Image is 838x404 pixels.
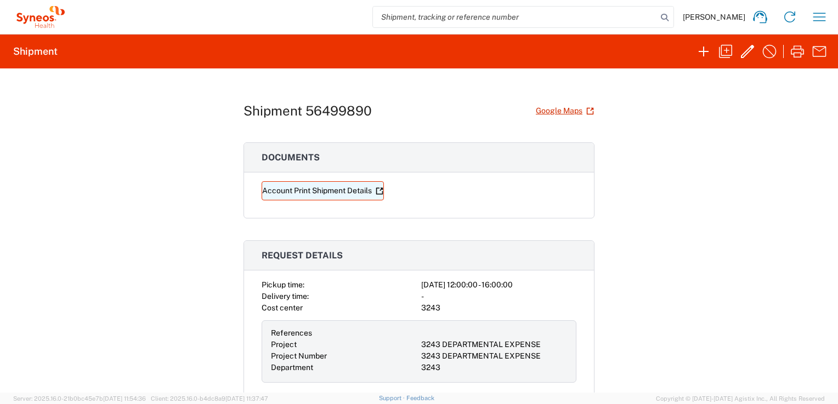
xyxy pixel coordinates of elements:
span: Cost center [262,303,303,312]
div: [DATE] 12:00:00 - 16:00:00 [421,279,576,291]
h1: Shipment 56499890 [244,103,372,119]
a: Account Print Shipment Details [262,181,384,200]
span: Server: 2025.16.0-21b0bc45e7b [13,395,146,402]
div: Department [271,362,417,373]
a: Feedback [406,395,434,401]
div: 3243 DEPARTMENTAL EXPENSE [421,339,567,350]
h2: Shipment [13,45,58,58]
a: Google Maps [535,101,594,120]
span: [DATE] 11:54:36 [103,395,146,402]
div: 3243 DEPARTMENTAL EXPENSE [421,350,567,362]
div: - [421,291,576,302]
span: References [271,328,312,337]
span: Documents [262,152,320,163]
span: Copyright © [DATE]-[DATE] Agistix Inc., All Rights Reserved [656,394,825,403]
span: Delivery time: [262,292,309,301]
span: [DATE] 11:37:47 [225,395,268,402]
span: [PERSON_NAME] [683,12,745,22]
span: Pickup time: [262,280,304,289]
div: Project Number [271,350,417,362]
div: 3243 [421,302,576,314]
div: 3243 [421,362,567,373]
div: Project [271,339,417,350]
input: Shipment, tracking or reference number [373,7,657,27]
span: Client: 2025.16.0-b4dc8a9 [151,395,268,402]
span: Request details [262,250,343,261]
a: Support [379,395,406,401]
